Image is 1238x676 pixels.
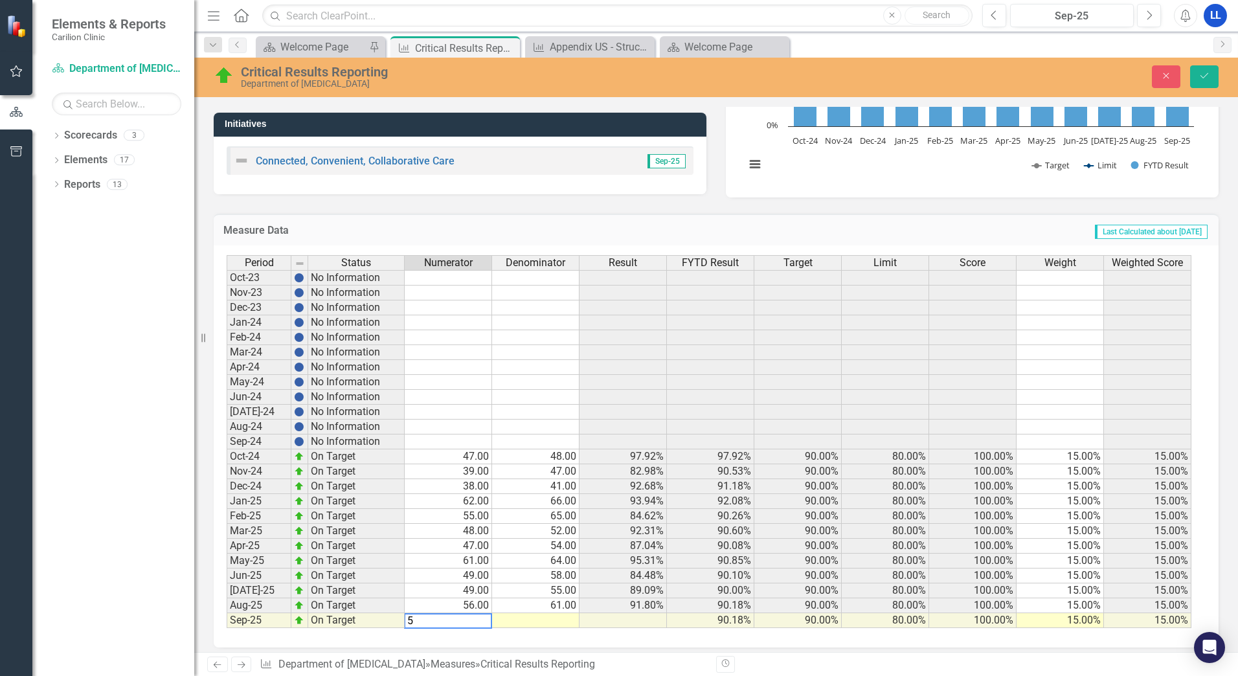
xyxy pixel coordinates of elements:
img: zOikAAAAAElFTkSuQmCC [294,451,304,462]
text: Feb-25 [927,135,953,146]
button: LL [1204,4,1227,27]
td: 15.00% [1104,494,1191,509]
td: Jan-24 [227,315,291,330]
td: 84.62% [580,509,667,524]
td: 84.48% [580,569,667,583]
td: 90.00% [754,613,842,628]
td: 92.08% [667,494,754,509]
span: Limit [873,257,897,269]
td: 80.00% [842,509,929,524]
img: BgCOk07PiH71IgAAAABJRU5ErkJggg== [294,422,304,432]
div: Open Intercom Messenger [1194,632,1225,663]
span: Weighted Score [1112,257,1183,269]
td: Dec-23 [227,300,291,315]
td: 92.31% [580,524,667,539]
td: 52.00 [492,524,580,539]
button: View chart menu, Chart [746,155,764,174]
td: 15.00% [1017,539,1104,554]
td: 15.00% [1017,569,1104,583]
td: 90.53% [667,464,754,479]
img: BgCOk07PiH71IgAAAABJRU5ErkJggg== [294,273,304,283]
span: Numerator [424,257,473,269]
span: Target [783,257,813,269]
span: FYTD Result [682,257,739,269]
text: Jan-25 [894,135,918,146]
td: On Target [308,583,405,598]
a: Elements [64,153,107,168]
td: Apr-24 [227,360,291,375]
td: 90.00% [754,554,842,569]
td: No Information [308,345,405,360]
td: 47.00 [405,539,492,554]
td: 61.00 [492,598,580,613]
td: 90.00% [754,524,842,539]
td: 15.00% [1104,613,1191,628]
td: 15.00% [1104,569,1191,583]
td: Nov-23 [227,286,291,300]
img: BgCOk07PiH71IgAAAABJRU5ErkJggg== [294,347,304,357]
button: Show Target [1032,159,1070,171]
td: On Target [308,539,405,554]
text: Dec-24 [860,135,886,146]
td: 80.00% [842,449,929,464]
td: 90.00% [754,509,842,524]
td: 90.18% [667,613,754,628]
td: 90.00% [754,449,842,464]
td: 100.00% [929,569,1017,583]
td: 55.00 [405,509,492,524]
td: 100.00% [929,539,1017,554]
td: 90.00% [754,539,842,554]
td: Sep-24 [227,434,291,449]
td: 15.00% [1017,479,1104,494]
td: 90.10% [667,569,754,583]
td: 80.00% [842,539,929,554]
td: No Information [308,315,405,330]
td: On Target [308,569,405,583]
td: Jun-24 [227,390,291,405]
td: 15.00% [1017,524,1104,539]
text: Sep-25 [1164,135,1190,146]
img: BgCOk07PiH71IgAAAABJRU5ErkJggg== [294,407,304,417]
td: 100.00% [929,583,1017,598]
span: Result [609,257,637,269]
div: Critical Results Reporting [415,40,517,56]
td: 100.00% [929,464,1017,479]
td: 90.00% [754,464,842,479]
td: Apr-25 [227,539,291,554]
img: ClearPoint Strategy [6,14,30,38]
a: Department of [MEDICAL_DATA] [52,62,181,76]
td: 15.00% [1017,509,1104,524]
span: Weight [1044,257,1076,269]
input: Search ClearPoint... [262,5,973,27]
td: 15.00% [1017,449,1104,464]
td: Jun-25 [227,569,291,583]
td: 91.18% [667,479,754,494]
td: No Information [308,360,405,375]
div: Critical Results Reporting [241,65,777,79]
img: 8DAGhfEEPCf229AAAAAElFTkSuQmCC [295,258,305,269]
td: 100.00% [929,524,1017,539]
td: [DATE]-25 [227,583,291,598]
div: » » [260,657,706,672]
div: 3 [124,130,144,141]
img: BgCOk07PiH71IgAAAABJRU5ErkJggg== [294,332,304,343]
td: 65.00 [492,509,580,524]
td: 15.00% [1104,598,1191,613]
td: 80.00% [842,479,929,494]
button: Sep-25 [1010,4,1134,27]
td: 97.92% [580,449,667,464]
td: 61.00 [405,554,492,569]
td: 49.00 [405,569,492,583]
text: Nov-24 [825,135,853,146]
text: Jun-25 [1063,135,1088,146]
a: Appendix US - Structured Reporting [528,39,651,55]
td: 90.60% [667,524,754,539]
td: 100.00% [929,494,1017,509]
td: 15.00% [1104,479,1191,494]
img: BgCOk07PiH71IgAAAABJRU5ErkJggg== [294,287,304,298]
td: 80.00% [842,598,929,613]
img: zOikAAAAAElFTkSuQmCC [294,570,304,581]
td: 87.04% [580,539,667,554]
td: 97.92% [667,449,754,464]
td: 90.00% [754,583,842,598]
